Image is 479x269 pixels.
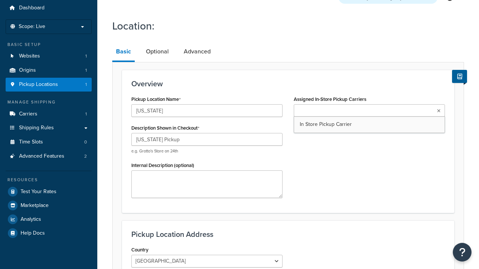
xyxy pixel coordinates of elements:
span: Websites [19,53,40,59]
a: Shipping Rules [6,121,92,135]
h3: Pickup Location Address [131,230,445,238]
label: Description Shown in Checkout [131,125,199,131]
span: Test Your Rates [21,189,57,195]
span: 1 [85,111,87,117]
a: Websites1 [6,49,92,63]
li: Time Slots [6,135,92,149]
h1: Location: [112,19,455,33]
label: Assigned In-Store Pickup Carriers [294,96,366,102]
label: Internal Description (optional) [131,163,194,168]
span: Origins [19,67,36,74]
li: Origins [6,64,92,77]
a: Help Docs [6,226,92,240]
div: Resources [6,177,92,183]
button: Open Resource Center [453,243,472,262]
li: Advanced Features [6,149,92,163]
a: Test Your Rates [6,185,92,198]
li: Carriers [6,107,92,121]
button: Show Help Docs [452,70,467,83]
span: Analytics [21,216,41,223]
span: Scope: Live [19,24,45,30]
span: 0 [84,139,87,145]
a: Carriers1 [6,107,92,121]
span: Time Slots [19,139,43,145]
span: In Store Pickup Carrier [300,120,352,128]
span: Dashboard [19,5,45,11]
a: Origins1 [6,64,92,77]
span: Carriers [19,111,37,117]
div: Manage Shipping [6,99,92,105]
span: Help Docs [21,230,45,236]
label: Pickup Location Name [131,96,181,102]
h3: Overview [131,80,445,88]
a: Basic [112,43,135,62]
span: Shipping Rules [19,125,54,131]
li: Websites [6,49,92,63]
a: Advanced [180,43,214,61]
span: Marketplace [21,202,49,209]
li: Pickup Locations [6,78,92,92]
span: Advanced Features [19,153,64,160]
a: Dashboard [6,1,92,15]
span: 1 [85,53,87,59]
span: 1 [85,81,87,88]
a: Optional [142,43,173,61]
a: In Store Pickup Carrier [294,116,445,133]
span: 1 [85,67,87,74]
a: Advanced Features2 [6,149,92,163]
div: Basic Setup [6,41,92,48]
a: Marketplace [6,199,92,212]
a: Time Slots0 [6,135,92,149]
label: Country [131,247,149,253]
span: Pickup Locations [19,81,58,88]
a: Analytics [6,213,92,226]
a: Pickup Locations1 [6,78,92,92]
p: e.g. Grotto's Store on 24th [131,148,283,154]
span: 2 [84,153,87,160]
